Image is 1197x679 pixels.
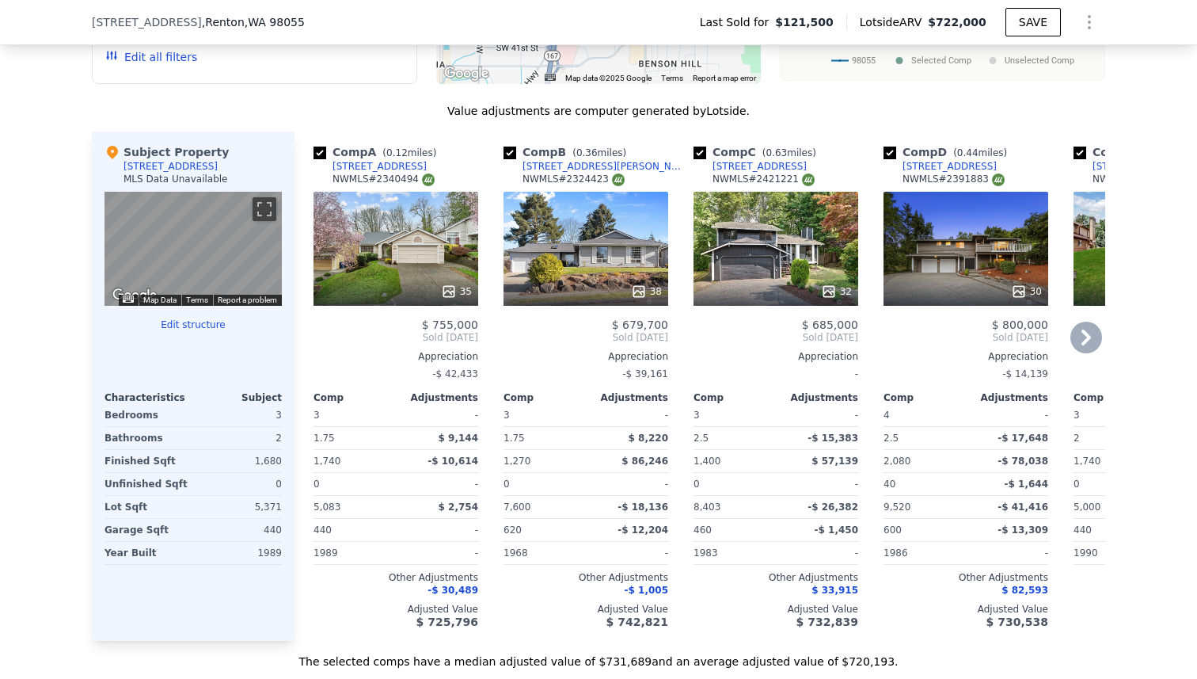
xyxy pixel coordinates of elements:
div: Adjustments [776,391,858,404]
div: NWMLS # 2290247 [1092,173,1195,186]
text: [DATE] [847,34,877,45]
button: Edit structure [104,319,282,331]
span: ( miles) [566,147,633,158]
span: 2,080 [883,456,910,467]
span: Lotside ARV [860,14,928,30]
span: $ 2,754 [439,502,478,513]
div: 2.5 [883,427,963,449]
span: 1,740 [1073,456,1100,467]
div: 0 [196,473,282,495]
div: 2 [1073,427,1153,449]
div: Comp C [693,144,823,160]
span: $ 685,000 [802,319,858,331]
span: Sold [DATE] [883,331,1048,344]
div: Subject [193,391,282,404]
div: Appreciation [503,350,668,363]
div: 3 [196,404,282,426]
div: Other Adjustments [693,571,858,584]
div: 2 [196,427,282,449]
span: Sold [DATE] [693,331,858,344]
span: -$ 15,383 [807,433,858,444]
div: - [969,542,1048,564]
span: $ 33,915 [811,585,858,596]
a: Open this area in Google Maps (opens a new window) [440,63,492,84]
span: 0 [693,479,700,490]
span: 3 [1073,410,1080,421]
div: [STREET_ADDRESS] [123,160,218,173]
span: 1,400 [693,456,720,467]
span: $121,500 [775,14,834,30]
div: - [779,542,858,564]
button: Edit all filters [105,49,197,65]
div: 1.75 [313,427,393,449]
div: [STREET_ADDRESS] [712,160,807,173]
span: -$ 30,489 [427,585,478,596]
span: -$ 10,614 [427,456,478,467]
span: $ 9,144 [439,433,478,444]
button: Keyboard shortcuts [123,296,134,303]
div: Comp [883,391,966,404]
span: $ 57,139 [811,456,858,467]
div: - [399,542,478,564]
div: 35 [441,284,472,299]
span: -$ 18,136 [617,502,668,513]
img: NWMLS Logo [612,174,625,186]
div: Year Built [104,542,190,564]
div: NWMLS # 2340494 [332,173,435,186]
div: 32 [821,284,852,299]
a: Report a map error [693,74,756,82]
div: - [589,404,668,426]
div: Appreciation [883,350,1048,363]
a: [STREET_ADDRESS] [1073,160,1187,173]
button: Show Options [1073,6,1105,38]
div: 1989 [313,542,393,564]
div: Adjustments [966,391,1048,404]
div: Unfinished Sqft [104,473,190,495]
span: 0.63 [766,147,787,158]
span: ( miles) [947,147,1013,158]
a: Open this area in Google Maps (opens a new window) [108,285,161,306]
div: Adjustments [586,391,668,404]
text: [DATE] [965,34,995,45]
div: 1989 [196,542,282,564]
div: Other Adjustments [883,571,1048,584]
div: Other Adjustments [313,571,478,584]
div: - [399,519,478,541]
span: ( miles) [376,147,443,158]
div: [STREET_ADDRESS] [1092,160,1187,173]
span: -$ 39,161 [622,368,668,380]
div: 1.75 [503,427,583,449]
span: -$ 1,005 [625,585,668,596]
span: 440 [313,525,332,536]
div: Comp A [313,144,443,160]
div: Comp [313,391,396,404]
span: -$ 42,433 [432,368,478,380]
div: Appreciation [693,350,858,363]
div: Adjustments [396,391,478,404]
div: Bedrooms [104,404,190,426]
div: The selected comps have a median adjusted value of $731,689 and an average adjusted value of $720... [92,641,1105,669]
text: [DATE] [887,34,917,45]
div: - [399,404,478,426]
a: [STREET_ADDRESS] [883,160,997,173]
span: 620 [503,525,522,536]
a: [STREET_ADDRESS] [313,160,427,173]
span: $722,000 [928,16,986,29]
div: NWMLS # 2324423 [522,173,625,186]
span: -$ 26,382 [807,502,858,513]
div: Street View [104,192,282,306]
span: $ 86,246 [621,456,668,467]
div: Adjusted Value [693,603,858,616]
div: Value adjustments are computer generated by Lotside . [92,103,1105,119]
div: Adjusted Value [883,603,1048,616]
span: 40 [883,479,895,490]
div: 1983 [693,542,773,564]
text: Unselected Comp [1005,55,1074,66]
span: Last Sold for [700,14,776,30]
button: Toggle fullscreen view [253,197,276,221]
div: 1,680 [196,450,282,472]
text: [DATE] [925,34,956,45]
span: 5,000 [1073,502,1100,513]
span: $ 679,700 [612,319,668,331]
div: Comp D [883,144,1013,160]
